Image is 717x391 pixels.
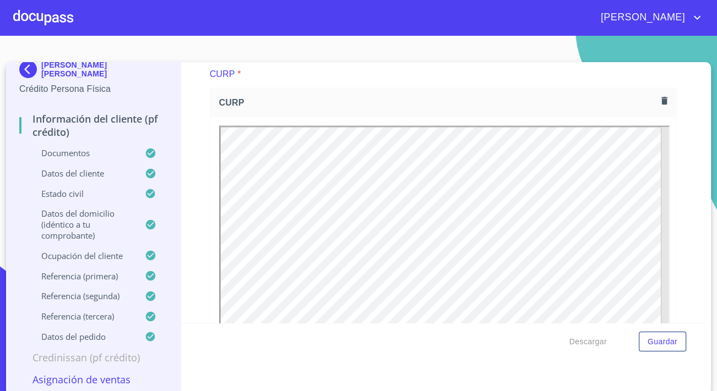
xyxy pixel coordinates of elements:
p: Referencia (primera) [19,271,145,282]
span: Guardar [648,335,677,349]
p: Datos del cliente [19,168,145,179]
button: account of current user [593,9,704,26]
p: Crédito Persona Física [19,82,167,96]
span: Descargar [569,335,607,349]
p: Credinissan (PF crédito) [19,351,167,364]
p: Referencia (segunda) [19,290,145,301]
button: Guardar [639,332,686,352]
p: Datos del pedido [19,331,145,342]
p: Datos del domicilio (idéntico a tu comprobante) [19,208,145,241]
p: Referencia (tercera) [19,311,145,322]
span: CURP [219,97,657,108]
p: Información del cliente (PF crédito) [19,112,167,139]
p: Estado Civil [19,188,145,199]
p: Asignación de Ventas [19,373,167,386]
p: [PERSON_NAME] [PERSON_NAME] [41,60,167,78]
p: Documentos [19,147,145,158]
span: [PERSON_NAME] [593,9,691,26]
img: Docupass spot blue [19,60,41,78]
p: CURP [210,68,235,81]
p: Ocupación del Cliente [19,250,145,261]
button: Descargar [565,332,611,352]
div: [PERSON_NAME] [PERSON_NAME] [19,60,167,82]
